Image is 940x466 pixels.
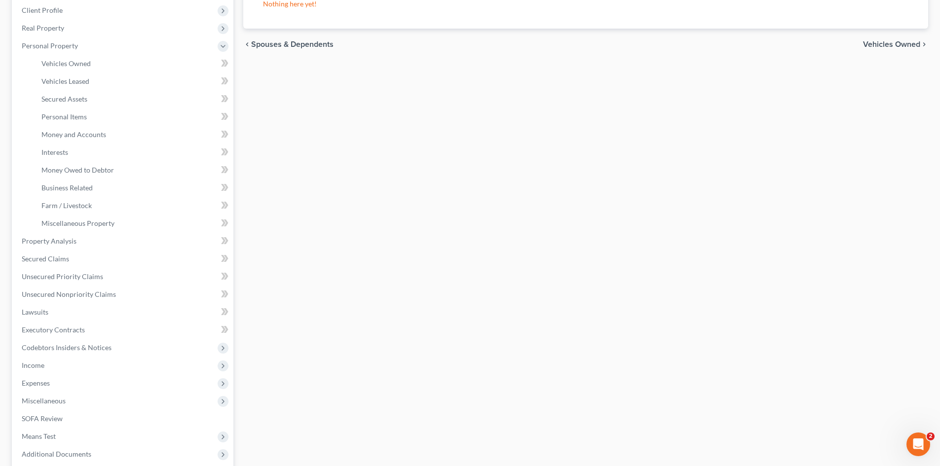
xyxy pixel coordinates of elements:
button: Vehicles Owned chevron_right [863,40,928,48]
a: Interests [34,143,233,161]
a: Property Analysis [14,232,233,250]
a: Vehicles Leased [34,72,233,90]
a: Unsecured Priority Claims [14,268,233,286]
a: Lawsuits [14,303,233,321]
span: Income [22,361,44,369]
span: Property Analysis [22,237,76,245]
a: Money Owed to Debtor [34,161,233,179]
span: Lawsuits [22,308,48,316]
a: Secured Assets [34,90,233,108]
span: Farm / Livestock [41,201,92,210]
span: Client Profile [22,6,63,14]
span: Business Related [41,183,93,192]
a: Business Related [34,179,233,197]
span: 2 [927,432,935,440]
span: Spouses & Dependents [251,40,334,48]
span: Miscellaneous Property [41,219,114,227]
span: Money and Accounts [41,130,106,139]
a: Vehicles Owned [34,55,233,72]
a: Unsecured Nonpriority Claims [14,286,233,303]
a: Money and Accounts [34,126,233,143]
a: SOFA Review [14,410,233,428]
span: Unsecured Priority Claims [22,272,103,281]
span: Executory Contracts [22,325,85,334]
i: chevron_left [243,40,251,48]
iframe: Intercom live chat [906,432,930,456]
span: Personal Property [22,41,78,50]
a: Miscellaneous Property [34,215,233,232]
span: Secured Claims [22,254,69,263]
span: Vehicles Owned [41,59,91,68]
span: Additional Documents [22,450,91,458]
span: Codebtors Insiders & Notices [22,343,112,352]
a: Personal Items [34,108,233,126]
span: Miscellaneous [22,396,66,405]
span: Vehicles Owned [863,40,920,48]
span: Means Test [22,432,56,440]
span: Real Property [22,24,64,32]
a: Secured Claims [14,250,233,268]
a: Executory Contracts [14,321,233,339]
span: Expenses [22,379,50,387]
span: Interests [41,148,68,156]
span: Vehicles Leased [41,77,89,85]
span: Unsecured Nonpriority Claims [22,290,116,298]
span: Personal Items [41,112,87,121]
span: Secured Assets [41,95,87,103]
a: Farm / Livestock [34,197,233,215]
button: chevron_left Spouses & Dependents [243,40,334,48]
span: Money Owed to Debtor [41,166,114,174]
span: SOFA Review [22,414,63,423]
i: chevron_right [920,40,928,48]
